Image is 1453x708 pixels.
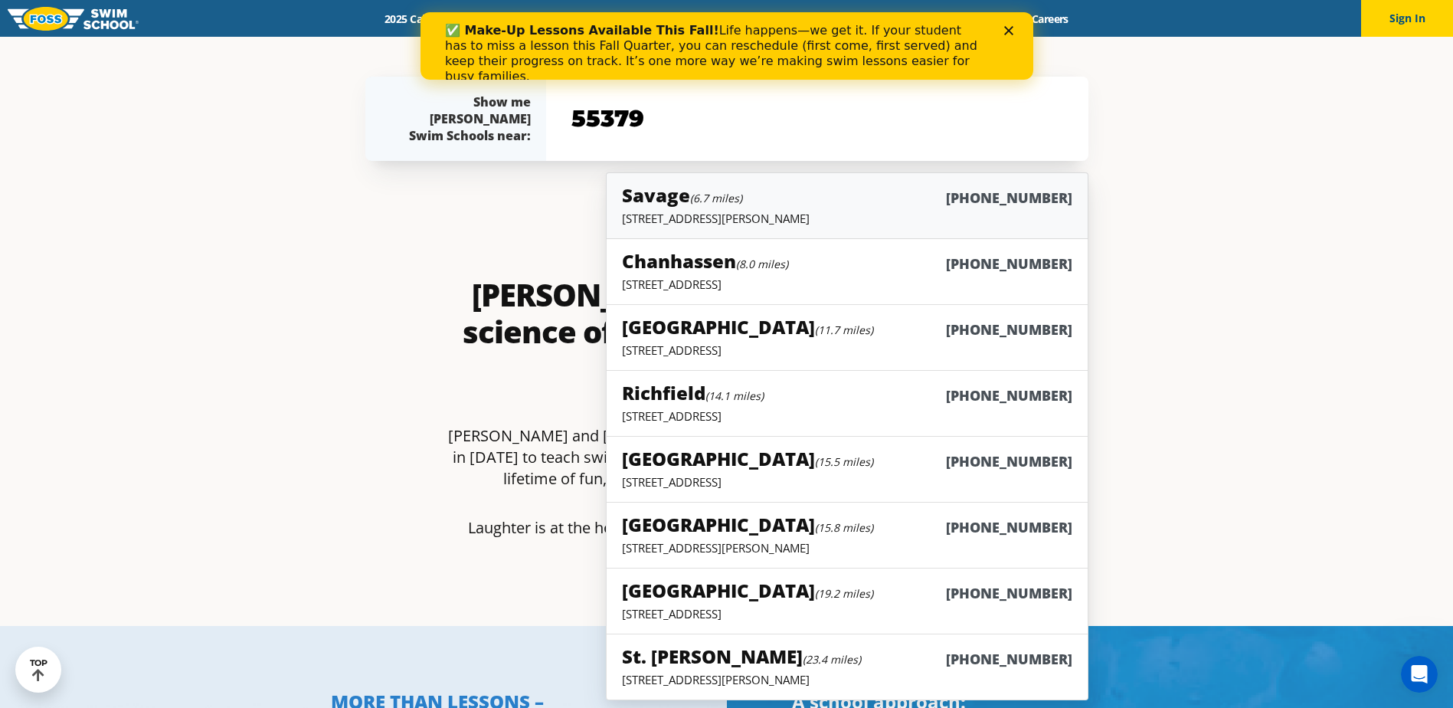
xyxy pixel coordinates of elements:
[606,172,1088,239] a: Savage(6.7 miles)[PHONE_NUMBER][STREET_ADDRESS][PERSON_NAME]
[606,238,1088,305] a: Chanhassen(8.0 miles)[PHONE_NUMBER][STREET_ADDRESS]
[622,343,1072,358] p: [STREET_ADDRESS]
[622,672,1072,687] p: [STREET_ADDRESS][PERSON_NAME]
[736,257,788,271] small: (8.0 miles)
[25,11,564,72] div: Life happens—we get it. If your student has to miss a lesson this Fall Quarter, you can reschedul...
[1018,11,1082,26] a: Careers
[946,320,1072,339] h6: [PHONE_NUMBER]
[946,386,1072,405] h6: [PHONE_NUMBER]
[666,11,808,26] a: About [PERSON_NAME]
[467,11,532,26] a: Schools
[946,188,1072,208] h6: [PHONE_NUMBER]
[30,658,47,682] div: TOP
[946,518,1072,537] h6: [PHONE_NUMBER]
[622,606,1072,621] p: [STREET_ADDRESS]
[815,586,873,601] small: (19.2 miles)
[622,314,873,339] h5: [GEOGRAPHIC_DATA]
[803,652,861,667] small: (23.4 miles)
[622,248,788,274] h5: Chanhassen
[808,11,970,26] a: Swim Like [PERSON_NAME]
[970,11,1018,26] a: Blog
[815,454,873,469] small: (15.5 miles)
[606,370,1088,437] a: Richfield(14.1 miles)[PHONE_NUMBER][STREET_ADDRESS]
[705,388,764,403] small: (14.1 miles)
[815,323,873,337] small: (11.7 miles)
[622,446,873,471] h5: [GEOGRAPHIC_DATA]
[606,634,1088,700] a: St. [PERSON_NAME](23.4 miles)[PHONE_NUMBER][STREET_ADDRESS][PERSON_NAME]
[606,502,1088,569] a: [GEOGRAPHIC_DATA](15.8 miles)[PHONE_NUMBER][STREET_ADDRESS][PERSON_NAME]
[622,644,861,669] h5: St. [PERSON_NAME]
[371,11,467,26] a: 2025 Calendar
[25,11,299,25] b: ✅ Make-Up Lessons Available This Fall!
[622,408,1072,424] p: [STREET_ADDRESS]
[622,182,742,208] h5: Savage
[606,436,1088,503] a: [GEOGRAPHIC_DATA](15.5 miles)[PHONE_NUMBER][STREET_ADDRESS]
[421,12,1033,80] iframe: Intercom live chat banner
[532,11,666,26] a: Swim Path® Program
[815,520,873,535] small: (15.8 miles)
[622,512,873,537] h5: [GEOGRAPHIC_DATA]
[690,191,742,205] small: (6.7 miles)
[946,584,1072,603] h6: [PHONE_NUMBER]
[622,380,764,405] h5: Richfield
[8,7,139,31] img: FOSS Swim School Logo
[622,540,1072,556] p: [STREET_ADDRESS][PERSON_NAME]
[946,452,1072,471] h6: [PHONE_NUMBER]
[1401,656,1438,693] iframe: Intercom live chat
[946,254,1072,274] h6: [PHONE_NUMBER]
[584,14,599,23] div: Close
[622,474,1072,490] p: [STREET_ADDRESS]
[396,93,531,144] div: Show me [PERSON_NAME] Swim Schools near:
[622,211,1072,226] p: [STREET_ADDRESS][PERSON_NAME]
[622,578,873,603] h5: [GEOGRAPHIC_DATA]
[568,97,1067,141] input: YOUR ZIP CODE
[606,304,1088,371] a: [GEOGRAPHIC_DATA](11.7 miles)[PHONE_NUMBER][STREET_ADDRESS]
[622,277,1072,292] p: [STREET_ADDRESS]
[606,568,1088,634] a: [GEOGRAPHIC_DATA](19.2 miles)[PHONE_NUMBER][STREET_ADDRESS]
[946,650,1072,669] h6: [PHONE_NUMBER]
